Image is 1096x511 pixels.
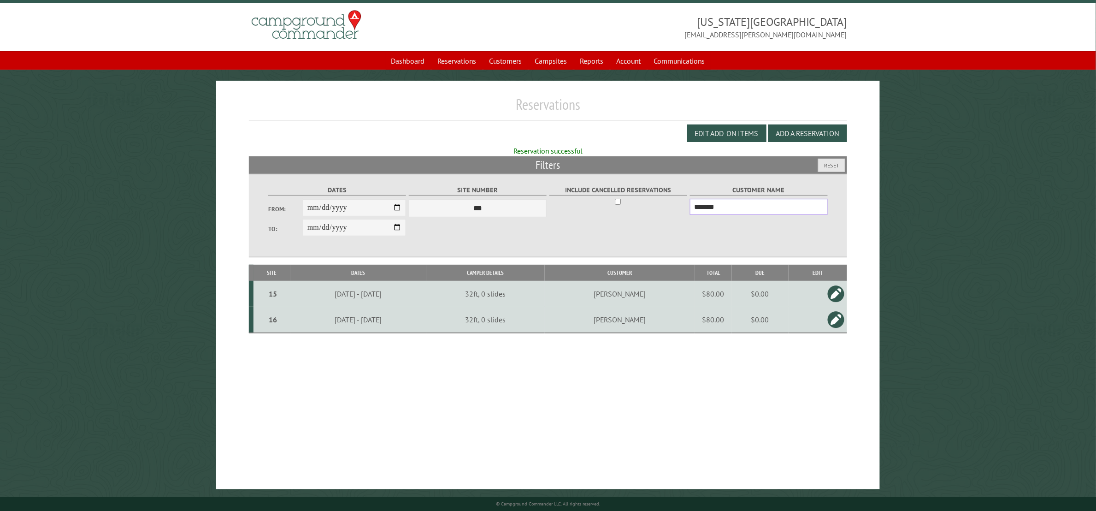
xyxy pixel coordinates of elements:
h2: Filters [249,156,847,174]
div: [DATE] - [DATE] [292,289,425,298]
span: [US_STATE][GEOGRAPHIC_DATA] [EMAIL_ADDRESS][PERSON_NAME][DOMAIN_NAME] [548,14,847,40]
td: $80.00 [695,307,732,333]
div: [DATE] - [DATE] [292,315,425,324]
td: $80.00 [695,281,732,307]
td: $0.00 [732,307,789,333]
th: Site [253,265,290,281]
label: Dates [268,185,406,196]
th: Customer [545,265,695,281]
th: Edit [789,265,847,281]
button: Reset [818,159,845,172]
label: To: [268,225,303,233]
label: Site Number [409,185,547,196]
a: Customers [484,52,528,70]
a: Dashboard [386,52,430,70]
td: 32ft, 0 slides [426,307,545,333]
td: [PERSON_NAME] [545,307,695,333]
th: Dates [290,265,426,281]
th: Due [732,265,789,281]
small: © Campground Commander LLC. All rights reserved. [496,501,600,507]
th: Total [695,265,732,281]
td: $0.00 [732,281,789,307]
a: Reports [575,52,609,70]
img: Campground Commander [249,7,364,43]
a: Reservations [432,52,482,70]
th: Camper Details [426,265,545,281]
a: Account [611,52,647,70]
a: Campsites [530,52,573,70]
td: [PERSON_NAME] [545,281,695,307]
label: From: [268,205,303,214]
a: Communications [648,52,711,70]
div: Reservation successful [249,146,847,156]
label: Include Cancelled Reservations [549,185,687,196]
h1: Reservations [249,95,847,121]
div: 15 [257,289,289,298]
label: Customer Name [690,185,828,196]
button: Edit Add-on Items [687,125,766,142]
div: 16 [257,315,289,324]
button: Add a Reservation [768,125,847,142]
td: 32ft, 0 slides [426,281,545,307]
